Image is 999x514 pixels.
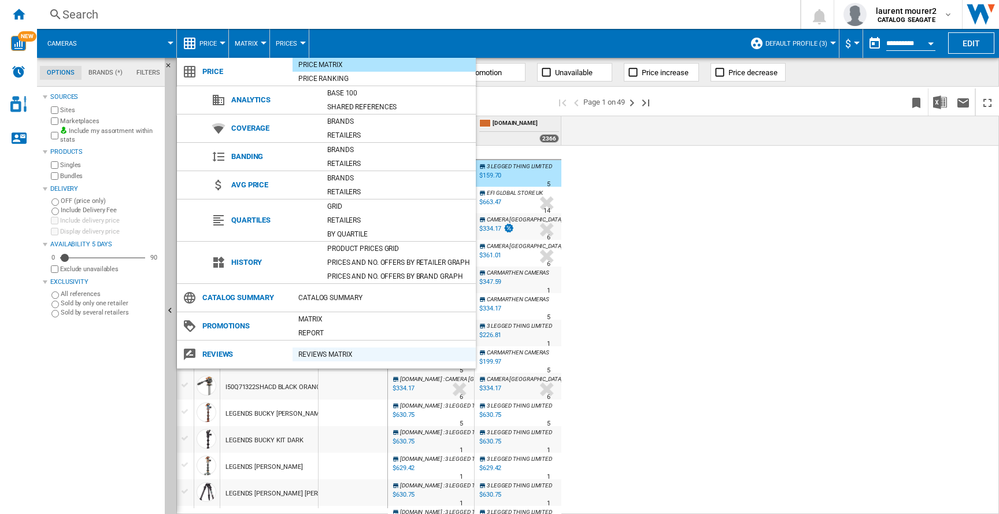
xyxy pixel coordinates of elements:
div: Matrix [293,313,476,325]
div: Grid [321,201,476,212]
div: Brands [321,172,476,184]
div: Shared references [321,101,476,113]
div: Report [293,327,476,339]
div: Price Ranking [293,73,476,84]
div: Brands [321,116,476,127]
span: Coverage [225,120,321,136]
span: Catalog Summary [197,290,293,306]
div: Product prices grid [321,243,476,254]
div: Retailers [321,130,476,141]
span: Reviews [197,346,293,363]
span: Banding [225,149,321,165]
span: Quartiles [225,212,321,228]
span: Analytics [225,92,321,108]
span: Promotions [197,318,293,334]
div: Prices and No. offers by brand graph [321,271,476,282]
div: Retailers [321,215,476,226]
div: Retailers [321,186,476,198]
div: Prices and No. offers by retailer graph [321,257,476,268]
div: Price Matrix [293,59,476,71]
span: Price [197,64,293,80]
div: Retailers [321,158,476,169]
div: By quartile [321,228,476,240]
span: History [225,254,321,271]
div: Brands [321,144,476,156]
div: REVIEWS Matrix [293,349,476,360]
span: Avg price [225,177,321,193]
div: Catalog Summary [293,292,476,304]
div: Base 100 [321,87,476,99]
